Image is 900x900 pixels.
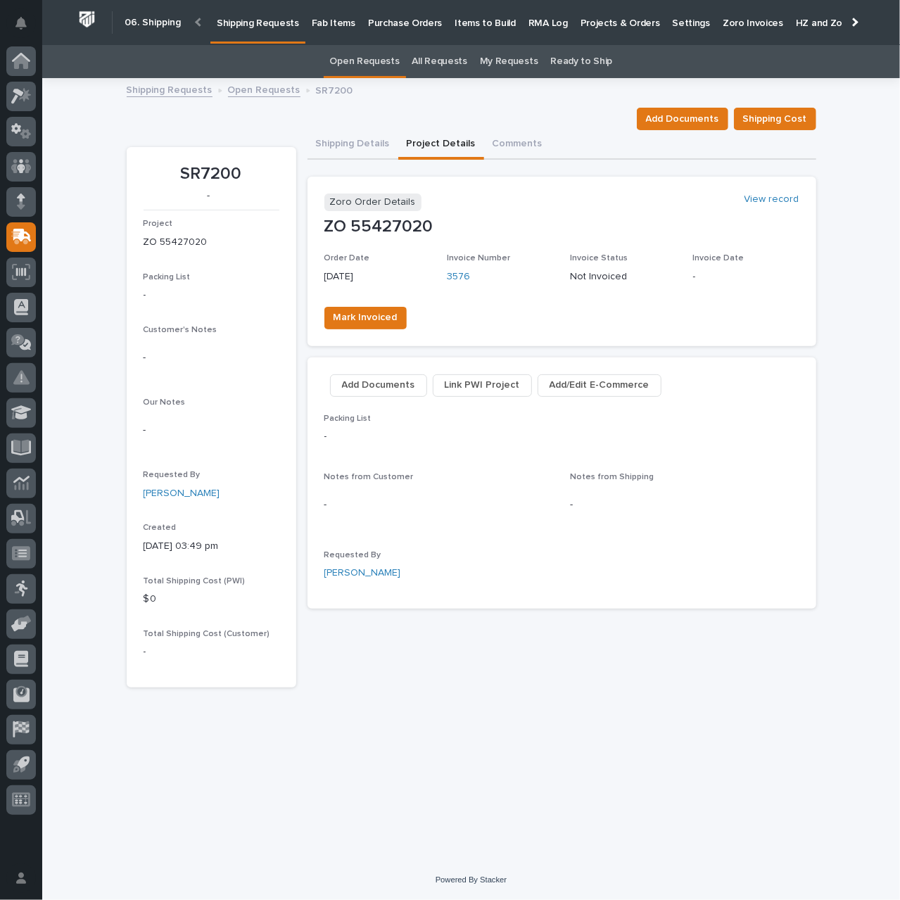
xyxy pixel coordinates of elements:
span: Shipping Cost [743,110,807,127]
span: Our Notes [144,398,186,407]
p: - [144,288,279,303]
p: [DATE] 03:49 pm [144,539,279,554]
p: [DATE] [324,270,431,284]
p: - [144,423,279,438]
img: Workspace Logo [74,6,100,32]
button: Add/Edit E-Commerce [538,374,661,397]
button: Shipping Details [308,130,398,160]
span: Packing List [324,414,372,423]
span: Requested By [324,551,381,559]
span: Requested By [144,471,201,479]
span: Add/Edit E-Commerce [550,376,649,393]
span: Order Date [324,254,370,262]
button: Add Documents [637,108,728,130]
span: Total Shipping Cost (Customer) [144,630,270,638]
span: Add Documents [646,110,719,127]
p: - [144,645,279,659]
p: - [144,190,274,202]
span: Customer's Notes [144,326,217,334]
a: [PERSON_NAME] [144,486,220,501]
p: - [324,497,554,512]
span: Total Shipping Cost (PWI) [144,577,246,585]
span: Invoice Date [693,254,744,262]
span: Invoice Status [570,254,628,262]
p: $ 0 [144,592,279,607]
div: Notifications [18,17,36,39]
a: All Requests [412,45,467,78]
button: Mark Invoiced [324,307,407,329]
p: - [324,429,799,444]
p: SR7200 [144,164,279,184]
p: - [693,270,799,284]
span: Packing List [144,273,191,281]
a: Ready to Ship [550,45,612,78]
span: Mark Invoiced [334,309,398,326]
a: Powered By Stacker [436,875,507,884]
button: Comments [484,130,551,160]
h2: 06. Shipping [125,17,181,29]
p: - [570,497,799,512]
a: Open Requests [330,45,400,78]
a: Shipping Requests [127,81,213,97]
button: Link PWI Project [433,374,532,397]
a: View record [744,194,799,205]
a: Open Requests [228,81,300,97]
span: Link PWI Project [445,376,520,393]
a: [PERSON_NAME] [324,566,401,581]
p: ZO 55427020 [144,235,279,250]
a: My Requests [480,45,538,78]
span: Project [144,220,173,228]
p: SR7200 [316,82,353,97]
button: Add Documents [330,374,427,397]
span: Notes from Shipping [570,473,654,481]
p: ZO 55427020 [324,217,799,237]
button: Notifications [6,8,36,38]
p: Zoro Order Details [324,194,422,211]
button: Shipping Cost [734,108,816,130]
p: Not Invoiced [570,270,676,284]
span: Created [144,524,177,532]
a: 3576 [447,270,470,284]
p: - [144,350,279,365]
span: Invoice Number [447,254,510,262]
button: Project Details [398,130,484,160]
span: Notes from Customer [324,473,414,481]
span: Add Documents [342,376,415,393]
